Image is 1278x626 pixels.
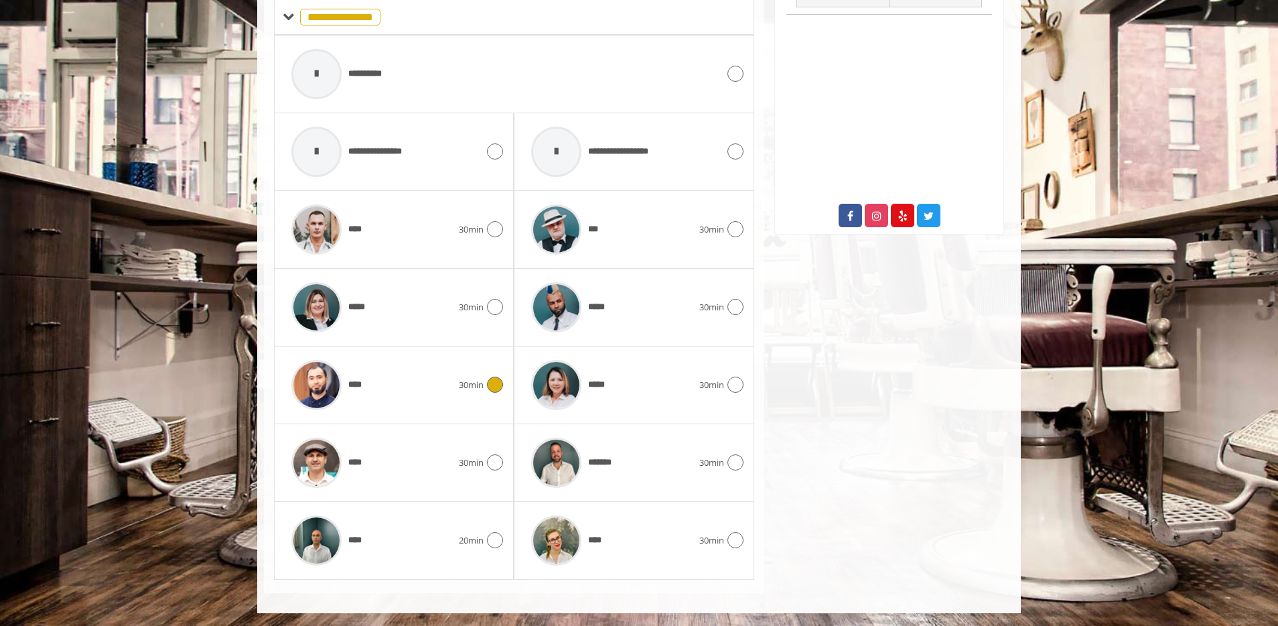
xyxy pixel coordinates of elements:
[699,300,724,314] span: 30min
[459,534,484,548] span: 20min
[459,456,484,470] span: 30min
[459,378,484,392] span: 30min
[699,456,724,470] span: 30min
[459,223,484,237] span: 30min
[699,378,724,392] span: 30min
[699,223,724,237] span: 30min
[699,534,724,548] span: 30min
[459,300,484,314] span: 30min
